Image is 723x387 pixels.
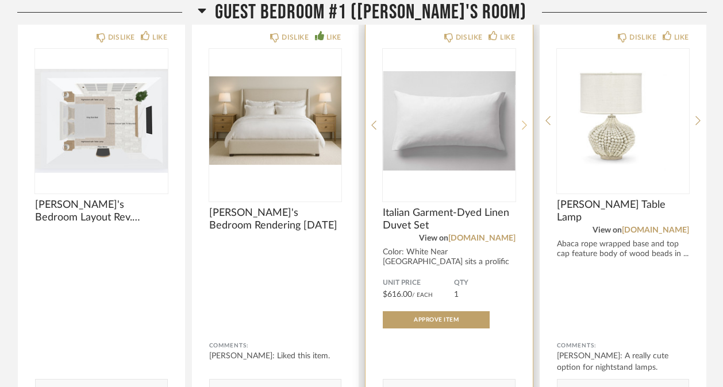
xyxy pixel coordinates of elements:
span: 1 [454,291,459,299]
span: Italian Garment-Dyed Linen Duvet Set [383,207,516,232]
img: undefined [209,49,342,192]
div: LIKE [500,32,515,43]
div: 2 [383,49,516,192]
div: [PERSON_NAME]: A really cute option for nightstand lamps. [557,350,690,373]
span: View on [419,234,448,242]
span: Unit Price [383,278,454,288]
span: View on [593,226,622,234]
a: [DOMAIN_NAME] [448,234,516,242]
span: $616.00 [383,291,412,299]
div: Comments: [557,340,690,351]
span: [PERSON_NAME] Table Lamp [557,199,690,224]
span: / Each [412,292,433,298]
img: undefined [383,49,516,192]
div: 0 [209,49,342,192]
span: Approve Item [414,317,459,323]
span: [PERSON_NAME]'s Bedroom Layout Rev. [DATE] [35,199,168,224]
div: LIKE [152,32,167,43]
div: LIKE [674,32,689,43]
div: Comments: [209,340,342,351]
div: DISLIKE [629,32,656,43]
div: DISLIKE [282,32,309,43]
div: Color: White Near [GEOGRAPHIC_DATA] sits a prolific textile mill, where expert art... [383,247,516,277]
div: [PERSON_NAME]: Liked this item. [209,350,342,362]
img: undefined [557,49,690,192]
div: DISLIKE [108,32,135,43]
button: Approve Item [383,311,490,328]
div: DISLIKE [456,32,483,43]
div: Abaca rope wrapped base and top cap feature body of wood beads in ... [557,239,690,259]
img: undefined [35,49,168,192]
span: QTY [454,278,516,288]
div: LIKE [326,32,341,43]
span: [PERSON_NAME]'s Bedroom Rendering [DATE] [209,207,342,232]
a: [DOMAIN_NAME] [622,226,689,234]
